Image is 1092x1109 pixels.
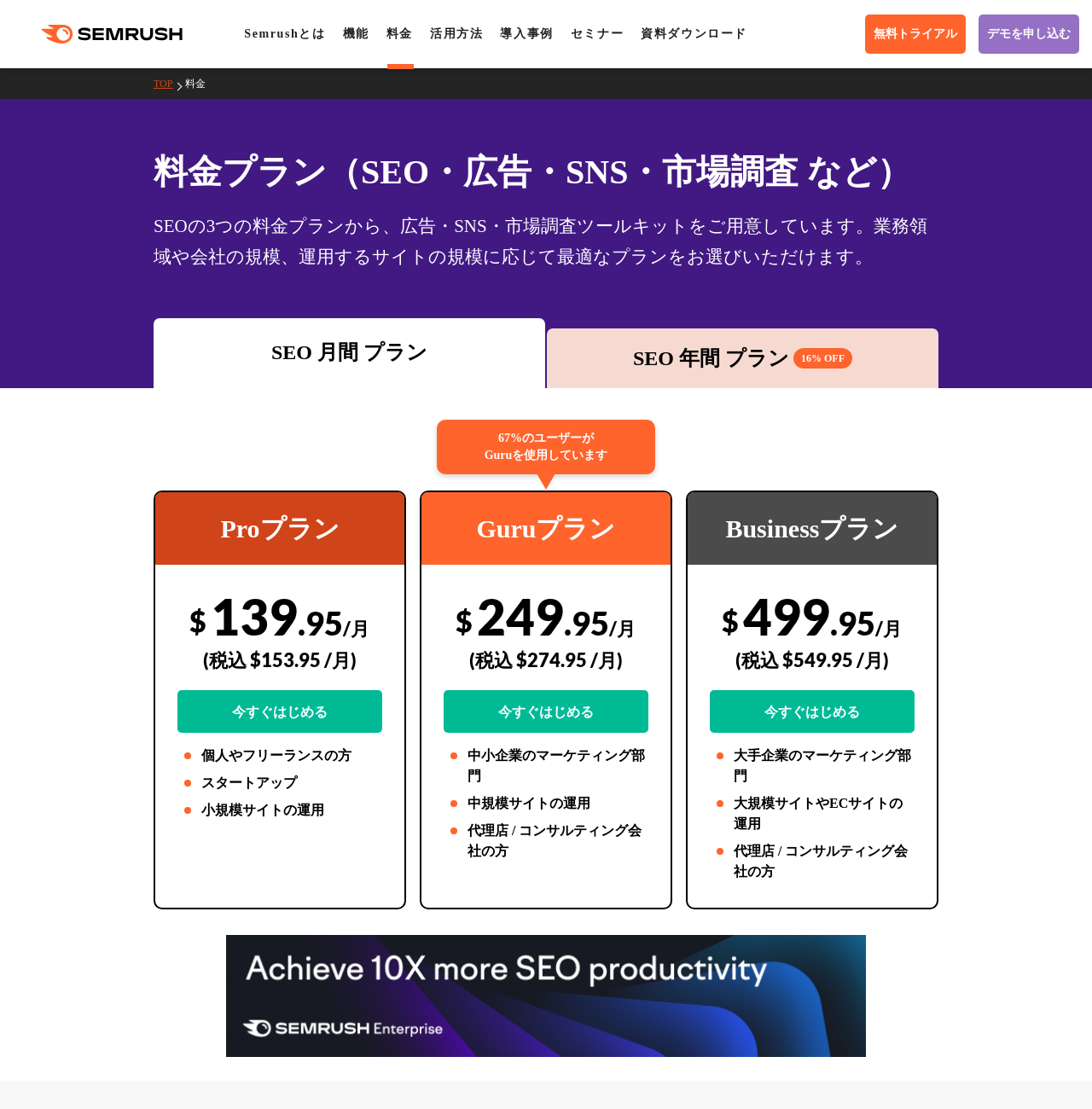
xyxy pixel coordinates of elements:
div: SEO 年間 プラン [555,343,930,374]
li: スタートアップ [177,773,382,793]
a: TOP [154,78,185,90]
a: 導入事例 [500,27,553,40]
span: デモを申し込む [987,26,1071,42]
a: 資料ダウンロード [641,27,747,40]
a: 今すぐはじめる [444,690,648,733]
a: 活用方法 [430,27,483,40]
a: Semrushとは [244,27,325,40]
div: 139 [177,586,382,733]
span: /月 [875,617,902,640]
span: /月 [609,617,636,640]
a: デモを申し込む [979,15,1079,54]
li: 中小企業のマーケティング部門 [444,746,648,787]
div: Guruプラン [421,492,671,565]
div: (税込 $153.95 /月) [177,630,382,690]
div: 499 [710,586,915,733]
div: Proプラン [155,492,404,565]
a: 料金 [386,27,413,40]
div: (税込 $549.95 /月) [710,630,915,690]
li: 個人やフリーランスの方 [177,746,382,766]
a: 今すぐはじめる [710,690,915,733]
span: 16% OFF [793,348,852,369]
a: 料金 [185,78,218,90]
span: .95 [830,603,875,642]
span: /月 [343,617,369,640]
span: $ [189,603,206,638]
span: $ [456,603,473,638]
div: 67%のユーザーが Guruを使用しています [437,420,655,474]
div: 249 [444,586,648,733]
div: SEO 月間 プラン [162,337,537,368]
li: 中規模サイトの運用 [444,793,648,814]
div: Businessプラン [688,492,937,565]
li: 代理店 / コンサルティング会社の方 [710,841,915,882]
li: 代理店 / コンサルティング会社の方 [444,821,648,862]
a: 無料トライアル [865,15,966,54]
h1: 料金プラン（SEO・広告・SNS・市場調査 など） [154,147,938,197]
li: 小規模サイトの運用 [177,800,382,821]
span: $ [722,603,739,638]
li: 大手企業のマーケティング部門 [710,746,915,787]
a: 機能 [343,27,369,40]
div: SEOの3つの料金プランから、広告・SNS・市場調査ツールキットをご用意しています。業務領域や会社の規模、運用するサイトの規模に応じて最適なプランをお選びいただけます。 [154,211,938,272]
a: セミナー [571,27,624,40]
span: .95 [298,603,343,642]
span: 無料トライアル [874,26,957,42]
li: 大規模サイトやECサイトの運用 [710,793,915,834]
div: (税込 $274.95 /月) [444,630,648,690]
a: 今すぐはじめる [177,690,382,733]
span: .95 [564,603,609,642]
